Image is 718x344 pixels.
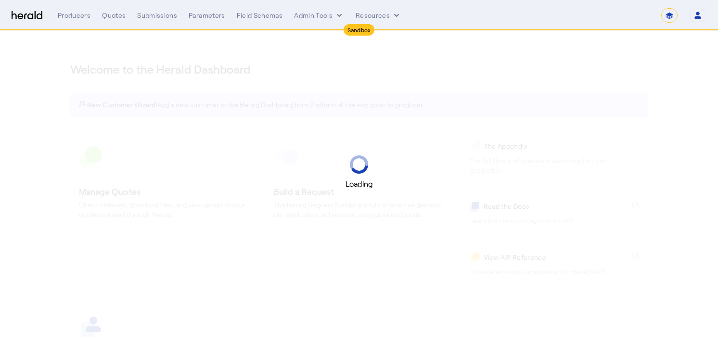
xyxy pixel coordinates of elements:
div: Producers [58,11,90,20]
div: Submissions [137,11,177,20]
button: Resources dropdown menu [356,11,401,20]
div: Quotes [102,11,126,20]
div: Sandbox [344,24,375,36]
div: Parameters [189,11,225,20]
button: internal dropdown menu [294,11,344,20]
img: Herald Logo [12,11,42,20]
div: Field Schemas [237,11,283,20]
